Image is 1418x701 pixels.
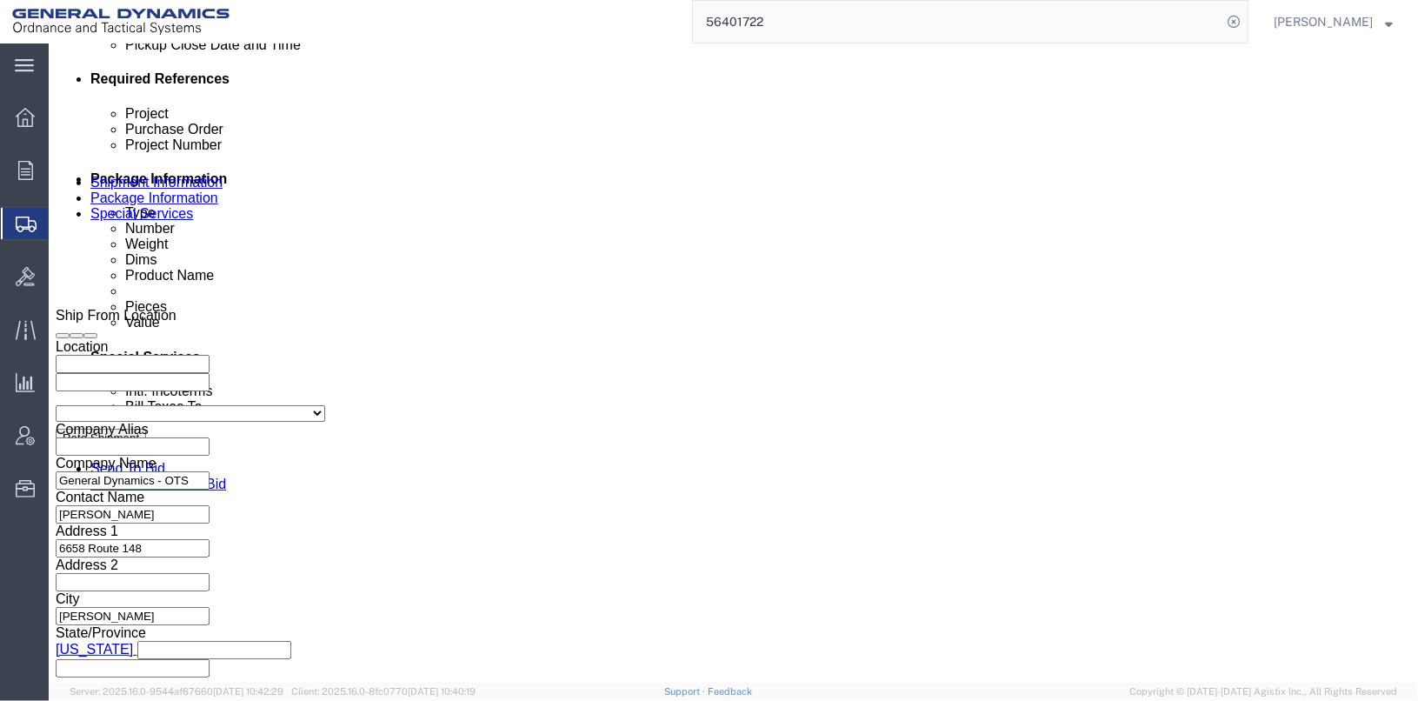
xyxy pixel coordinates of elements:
span: [DATE] 10:42:29 [213,686,283,697]
iframe: FS Legacy Container [49,43,1418,683]
a: Support [664,686,708,697]
span: Client: 2025.16.0-8fc0770 [291,686,476,697]
img: logo [12,9,230,35]
span: Server: 2025.16.0-9544af67660 [70,686,283,697]
button: [PERSON_NAME] [1273,11,1394,32]
input: Search for shipment number, reference number [693,1,1222,43]
span: [DATE] 10:40:19 [408,686,476,697]
span: Copyright © [DATE]-[DATE] Agistix Inc., All Rights Reserved [1129,684,1397,699]
a: Feedback [708,686,752,697]
span: Tim Schaffer [1274,12,1373,31]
